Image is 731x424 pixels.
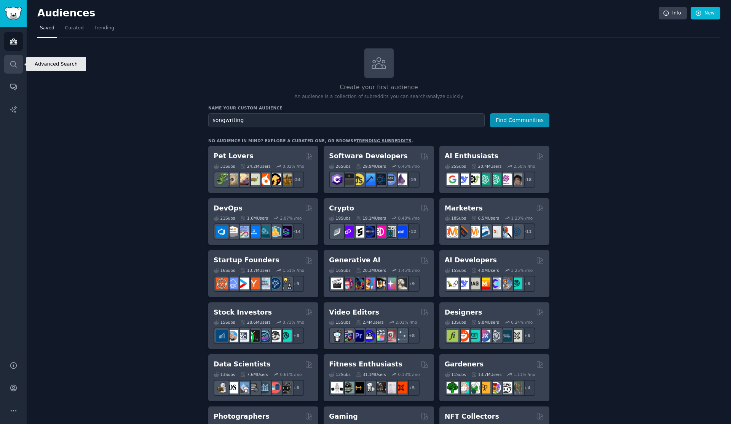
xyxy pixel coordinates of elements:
[468,278,480,289] img: Rag
[374,173,386,185] img: reactnative
[280,330,292,342] img: technicalanalysis
[329,151,407,161] h2: Software Developers
[288,328,304,344] div: + 8
[248,226,260,238] img: DevOpsLinks
[447,173,458,185] img: GoogleGeminiAI
[248,278,260,289] img: ycombinator
[385,330,396,342] img: Youtubevideo
[214,255,279,265] h2: Startup Founders
[511,215,533,221] div: 1.23 % /mo
[519,276,535,292] div: + 8
[479,173,490,185] img: chatgpt_promptDesign
[363,330,375,342] img: VideoEditors
[331,173,343,185] img: csharp
[468,226,480,238] img: AskMarketing
[519,328,535,344] div: + 6
[479,330,490,342] img: UXDesign
[398,372,420,377] div: 0.13 % /mo
[240,268,270,273] div: 13.7M Users
[447,278,458,289] img: LangChain
[331,382,343,393] img: GYM
[329,412,358,421] h2: Gaming
[457,330,469,342] img: logodesign
[445,412,499,421] h2: NFT Collectors
[283,164,304,169] div: 0.82 % /mo
[445,268,466,273] div: 15 Sub s
[214,215,235,221] div: 21 Sub s
[353,278,364,289] img: deepdream
[468,382,480,393] img: SavageGarden
[283,268,304,273] div: 1.51 % /mo
[329,308,379,317] h2: Video Editors
[216,226,228,238] img: azuredevops
[363,173,375,185] img: iOSProgramming
[37,22,57,38] a: Saved
[353,173,364,185] img: learnjavascript
[374,278,386,289] img: FluxAI
[447,330,458,342] img: typography
[240,164,270,169] div: 24.2M Users
[237,173,249,185] img: leopardgeckos
[353,382,364,393] img: workout
[519,172,535,188] div: + 18
[457,382,469,393] img: succulents
[511,173,522,185] img: ArtificalIntelligence
[489,382,501,393] img: flowers
[356,215,386,221] div: 19.1M Users
[269,173,281,185] img: PetAdvice
[280,173,292,185] img: dogbreed
[342,278,354,289] img: dalle2
[214,308,272,317] h2: Stock Investors
[280,382,292,393] img: data
[280,372,302,377] div: 0.61 % /mo
[214,412,270,421] h2: Photographers
[356,372,386,377] div: 31.1M Users
[404,276,420,292] div: + 9
[404,380,420,396] div: + 5
[329,360,402,369] h2: Fitness Enthusiasts
[214,204,243,213] h2: DevOps
[385,226,396,238] img: CryptoNews
[259,382,270,393] img: analytics
[404,172,420,188] div: + 19
[471,268,499,273] div: 4.0M Users
[237,330,249,342] img: Forex
[227,278,238,289] img: SaaS
[445,151,498,161] h2: AI Enthusiasts
[329,372,350,377] div: 12 Sub s
[395,278,407,289] img: DreamBooth
[248,382,260,393] img: dataengineering
[356,268,386,273] div: 20.3M Users
[280,226,292,238] img: PlatformEngineers
[342,382,354,393] img: GymMotivation
[240,215,268,221] div: 1.6M Users
[280,278,292,289] img: growmybusiness
[479,226,490,238] img: Emailmarketing
[374,226,386,238] img: defiblockchain
[208,83,549,92] h2: Create your first audience
[329,164,350,169] div: 26 Sub s
[500,226,512,238] img: MarketingResearch
[691,7,720,20] a: New
[227,330,238,342] img: ValueInvesting
[385,382,396,393] img: physicaltherapy
[342,173,354,185] img: software
[500,330,512,342] img: learndesign
[445,308,482,317] h2: Designers
[396,320,417,325] div: 2.01 % /mo
[447,226,458,238] img: content_marketing
[65,25,84,32] span: Curated
[385,173,396,185] img: AskComputerScience
[356,164,386,169] div: 29.9M Users
[227,173,238,185] img: ballpython
[363,382,375,393] img: weightroom
[445,255,497,265] h2: AI Developers
[457,226,469,238] img: bigseo
[331,226,343,238] img: ethfinance
[398,268,420,273] div: 1.45 % /mo
[395,330,407,342] img: postproduction
[511,278,522,289] img: AIDevelopersSociety
[214,360,270,369] h2: Data Scientists
[237,226,249,238] img: Docker_DevOps
[288,223,304,239] div: + 14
